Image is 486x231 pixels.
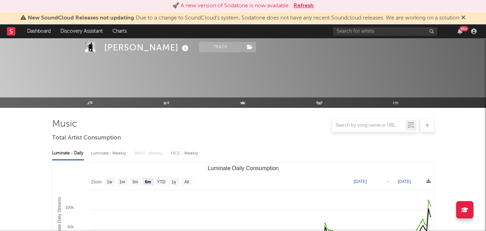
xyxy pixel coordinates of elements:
[91,148,127,159] div: Luminate - Weekly
[119,180,125,184] text: 1m
[398,179,411,184] text: [DATE]
[91,180,102,184] text: Zoom
[294,2,314,10] button: Refresh
[460,26,468,31] div: 99 +
[65,205,74,209] text: 100k
[108,24,132,38] a: Charts
[171,148,199,159] div: OCC - Weekly
[145,180,151,184] text: 6m
[332,123,405,128] input: Search by song name or URL
[52,134,121,142] span: Total Artist Consumption
[199,42,242,52] button: Track
[386,179,390,184] text: →
[172,180,176,184] text: 1y
[22,24,56,38] a: Dashboard
[52,148,84,159] div: Luminate - Daily
[67,225,74,229] text: 50k
[354,179,367,184] text: [DATE]
[333,27,437,36] input: Search for artists
[207,165,279,171] text: Luminate Daily Consumption
[461,15,466,21] span: Dismiss
[157,180,165,184] text: YTD
[172,2,290,10] div: 🚀 A new version of Sodatone is now available.
[132,180,138,184] text: 3m
[28,15,134,21] span: New SoundCloud Releases not updating
[107,180,112,184] text: 1w
[56,24,108,38] a: Discovery Assistant
[458,29,462,34] button: 99+
[104,42,190,53] div: [PERSON_NAME]
[184,180,189,184] text: All
[28,15,459,21] span: : Due to a change to SoundCloud's system, Sodatone does not have any recent Soundcloud releases. ...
